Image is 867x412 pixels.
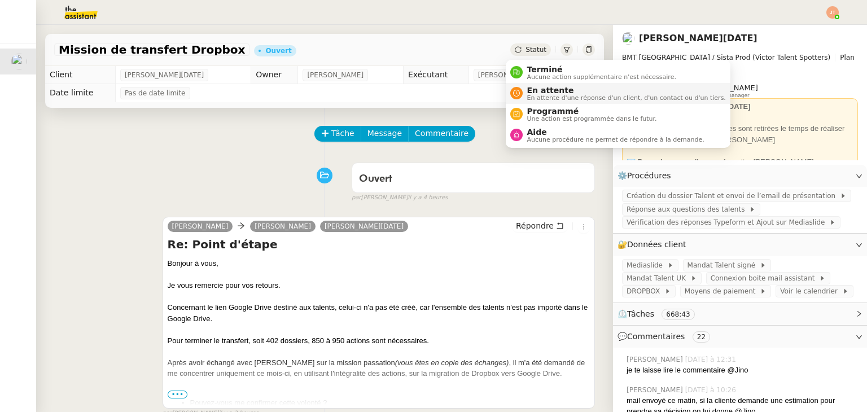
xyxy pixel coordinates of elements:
[527,74,676,80] span: Aucune action supplémentaire n'est nécessaire.
[408,126,475,142] button: Commentaire
[478,69,557,81] span: [PERSON_NAME][DATE]
[685,385,738,395] span: [DATE] à 10:26
[172,222,229,230] span: [PERSON_NAME]
[512,220,568,232] button: Répondre
[826,6,839,19] img: svg
[627,204,749,215] span: Réponse aux questions des talents
[627,157,730,166] u: 📧 Pour chaque mail envoyé :
[685,286,760,297] span: Moyens de paiement
[627,190,840,201] span: Création du dossier Talent et envoi de l’email de présentation
[125,87,186,99] span: Pas de date limite
[168,335,590,347] div: Pour terminer le transfert, soit 402 dossiers, 850 à 950 actions sont nécessaires.
[352,193,361,203] span: par
[314,126,361,142] button: Tâche
[780,286,842,297] span: Voir le calendrier
[45,66,115,84] td: Client
[516,220,554,231] span: Répondre
[618,309,704,318] span: ⏲️
[526,46,546,54] span: Statut
[190,397,590,409] li: Pouvez-vous me confirmer cette volonté ?
[395,358,509,367] em: (vous êtes en copie des échanges)
[168,357,590,379] div: Après avoir échangé avec [PERSON_NAME] sur la mission passation , il m'a été demandé de me concen...
[320,221,408,231] a: [PERSON_NAME][DATE]
[168,236,590,252] h4: Re: Point d'étape
[168,258,590,269] div: Bonjour à vous,
[527,86,726,95] span: En attente
[45,84,115,102] td: Date limite
[627,273,690,284] span: Mandat Talent UK
[662,309,694,320] nz-tag: 668:43
[627,217,829,228] span: Vérification des réponses Typeform et Ajout sur Mediaslide
[627,171,671,180] span: Procédures
[613,303,867,325] div: ⏲️Tâches 668:43
[627,123,853,145] div: ❌ : toutes les récurrences sont retirées le temps de réaliser les tâches demandées par [PERSON_NAME]
[618,169,676,182] span: ⚙️
[627,286,664,297] span: DROPBOX
[688,260,760,271] span: Mandat Talent signé
[627,309,654,318] span: Tâches
[627,332,685,341] span: Commentaires
[613,234,867,256] div: 🔐Données client
[527,116,657,122] span: Une action est programmée dans le futur.
[352,193,448,203] small: [PERSON_NAME]
[711,273,819,284] span: Connexion boite mail assistant
[359,174,392,184] span: Ouvert
[59,44,245,55] span: Mission de transfert Dropbox
[622,32,634,45] img: users%2F5XaKKOfQOvau3XQhhH2fPFmin8c2%2Favatar%2F0a930739-e14a-44d7-81de-a5716f030579
[527,95,726,101] span: En attente d'une réponse d'un client, d'un contact ou d'un tiers.
[618,332,715,341] span: 💬
[168,280,590,291] div: Je vous remercie pour vos retours.
[265,47,291,54] div: Ouvert
[168,302,590,324] div: Concernant le lien Google Drive destiné aux talents, celui-ci n'a pas été créé, car l'ensemble de...
[685,354,738,365] span: [DATE] à 12:31
[627,260,667,271] span: Mediaslide
[618,238,691,251] span: 🔐
[415,127,468,140] span: Commentaire
[627,365,858,376] div: je te laisse lire le commentaire @Jino
[361,126,409,142] button: Message
[639,33,757,43] a: [PERSON_NAME][DATE]
[627,385,685,395] span: [PERSON_NAME]
[627,354,685,365] span: [PERSON_NAME]
[622,54,830,62] span: BMT [GEOGRAPHIC_DATA] / Sista Prod (Victor Talent Spotters)
[527,107,657,116] span: Programmé
[367,127,402,140] span: Message
[307,69,364,81] span: [PERSON_NAME]
[250,221,316,231] a: [PERSON_NAME]
[627,156,853,200] div: mettre [PERSON_NAME] en copie ⚠️ Répartir les demandes entre
[403,66,468,84] td: Exécutant
[11,54,27,69] img: users%2F5XaKKOfQOvau3XQhhH2fPFmin8c2%2Favatar%2F0a930739-e14a-44d7-81de-a5716f030579
[168,391,188,398] span: •••
[613,165,867,187] div: ⚙️Procédures
[527,128,704,137] span: Aide
[613,326,867,348] div: 💬Commentaires 22
[125,69,204,81] span: [PERSON_NAME][DATE]
[527,65,676,74] span: Terminé
[527,137,704,143] span: Aucune procédure ne permet de répondre à la demande.
[693,331,710,343] nz-tag: 22
[627,240,686,249] span: Données client
[627,102,751,111] strong: 📆 Passage à la demande le [DATE]
[408,193,448,203] span: il y a 4 heures
[251,66,298,84] td: Owner
[331,127,354,140] span: Tâche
